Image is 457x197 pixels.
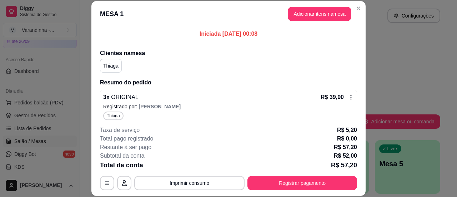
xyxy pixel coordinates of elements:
[100,143,151,152] p: Restante à ser pago
[331,160,357,170] p: R$ 57,20
[100,134,153,143] p: Total pago registrado
[247,176,357,190] button: Registrar pagamento
[103,93,139,102] p: 3 x
[334,143,357,152] p: R$ 57,20
[100,78,357,87] h2: Resumo do pedido
[100,160,143,170] p: Total da conta
[337,126,357,134] p: R$ 5,20
[288,7,351,21] button: Adicionar itens namesa
[91,1,366,27] header: MESA 1
[103,103,354,110] p: Registrado por:
[134,176,245,190] button: Imprimir consumo
[110,94,139,100] span: ORIGINAL
[103,62,119,69] p: Thiaga
[321,93,344,102] p: R$ 39,00
[337,134,357,143] p: R$ 0,00
[353,3,364,14] button: Close
[100,126,140,134] p: Taxa de serviço
[100,152,145,160] p: Subtotal da conta
[105,113,121,119] span: Thiaga
[334,152,357,160] p: R$ 52,00
[139,104,181,109] span: [PERSON_NAME]
[100,49,357,58] h2: Clientes na mesa
[100,30,357,38] p: Iniciada [DATE] 00:08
